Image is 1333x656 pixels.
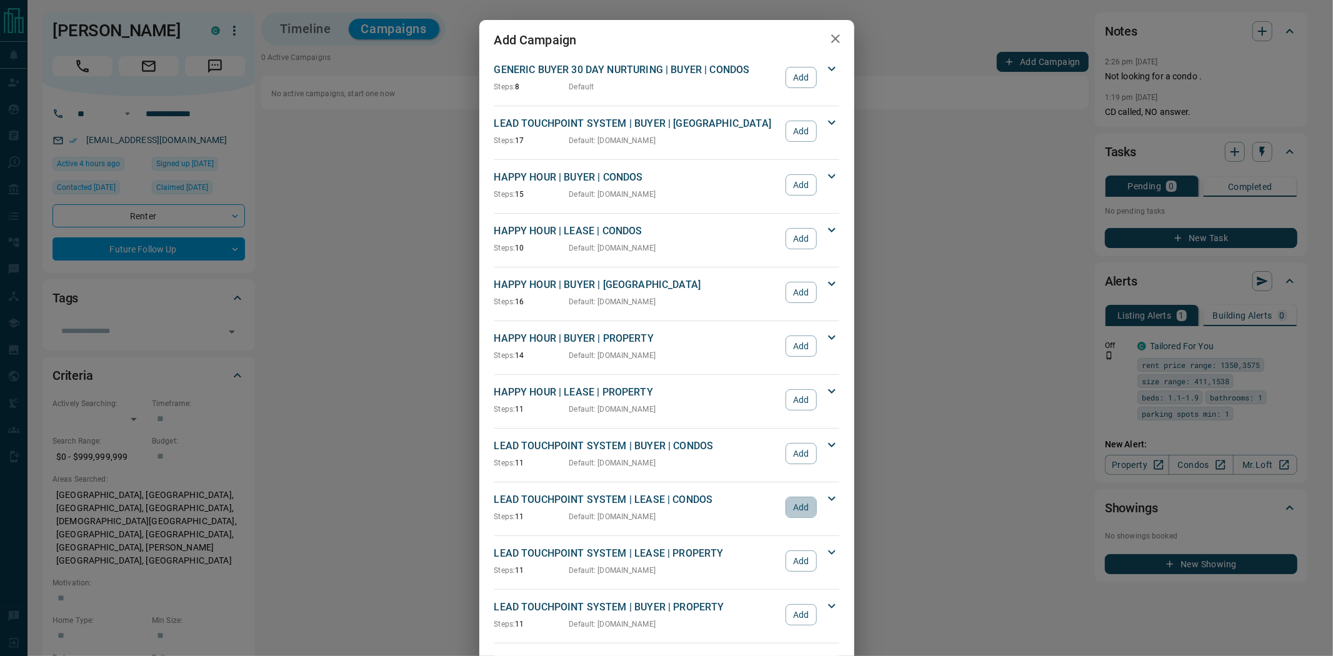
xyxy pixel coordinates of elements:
p: Default : [DOMAIN_NAME] [569,457,656,469]
p: Default : [DOMAIN_NAME] [569,350,656,361]
p: LEAD TOUCHPOINT SYSTEM | LEASE | PROPERTY [494,546,780,561]
span: Steps: [494,82,516,91]
p: HAPPY HOUR | BUYER | PROPERTY [494,331,780,346]
p: LEAD TOUCHPOINT SYSTEM | BUYER | PROPERTY [494,600,780,615]
span: Steps: [494,351,516,360]
p: 11 [494,457,569,469]
div: HAPPY HOUR | LEASE | CONDOSSteps:10Default: [DOMAIN_NAME]Add [494,221,839,256]
div: HAPPY HOUR | BUYER | CONDOSSteps:15Default: [DOMAIN_NAME]Add [494,167,839,202]
div: HAPPY HOUR | LEASE | PROPERTYSteps:11Default: [DOMAIN_NAME]Add [494,382,839,417]
div: LEAD TOUCHPOINT SYSTEM | BUYER | [GEOGRAPHIC_DATA]Steps:17Default: [DOMAIN_NAME]Add [494,114,839,149]
p: 11 [494,404,569,415]
span: Steps: [494,190,516,199]
button: Add [786,389,816,410]
div: LEAD TOUCHPOINT SYSTEM | BUYER | PROPERTYSteps:11Default: [DOMAIN_NAME]Add [494,597,839,632]
button: Add [786,282,816,303]
span: Steps: [494,297,516,306]
p: 11 [494,511,569,522]
div: LEAD TOUCHPOINT SYSTEM | LEASE | CONDOSSteps:11Default: [DOMAIN_NAME]Add [494,490,839,525]
p: HAPPY HOUR | LEASE | PROPERTY [494,385,780,400]
div: LEAD TOUCHPOINT SYSTEM | LEASE | PROPERTYSteps:11Default: [DOMAIN_NAME]Add [494,544,839,579]
span: Steps: [494,512,516,521]
div: HAPPY HOUR | BUYER | [GEOGRAPHIC_DATA]Steps:16Default: [DOMAIN_NAME]Add [494,275,839,310]
p: Default : [DOMAIN_NAME] [569,565,656,576]
p: GENERIC BUYER 30 DAY NURTURING | BUYER | CONDOS [494,62,780,77]
div: HAPPY HOUR | BUYER | PROPERTYSteps:14Default: [DOMAIN_NAME]Add [494,329,839,364]
button: Add [786,604,816,625]
h2: Add Campaign [479,20,592,60]
p: HAPPY HOUR | BUYER | [GEOGRAPHIC_DATA] [494,277,780,292]
p: LEAD TOUCHPOINT SYSTEM | LEASE | CONDOS [494,492,780,507]
button: Add [786,121,816,142]
span: Steps: [494,459,516,467]
div: LEAD TOUCHPOINT SYSTEM | BUYER | CONDOSSteps:11Default: [DOMAIN_NAME]Add [494,436,839,471]
p: Default : [DOMAIN_NAME] [569,511,656,522]
p: LEAD TOUCHPOINT SYSTEM | BUYER | CONDOS [494,439,780,454]
p: 16 [494,296,569,307]
span: Steps: [494,136,516,145]
span: Steps: [494,620,516,629]
p: Default : [DOMAIN_NAME] [569,619,656,630]
p: Default : [DOMAIN_NAME] [569,296,656,307]
p: Default : [DOMAIN_NAME] [569,189,656,200]
p: 8 [494,81,569,92]
p: 11 [494,619,569,630]
button: Add [786,67,816,88]
p: HAPPY HOUR | BUYER | CONDOS [494,170,780,185]
p: 11 [494,565,569,576]
p: 14 [494,350,569,361]
button: Add [786,497,816,518]
span: Steps: [494,244,516,252]
p: Default : [DOMAIN_NAME] [569,242,656,254]
span: Steps: [494,566,516,575]
button: Add [786,335,816,357]
button: Add [786,443,816,464]
button: Add [786,228,816,249]
p: Default [569,81,594,92]
p: LEAD TOUCHPOINT SYSTEM | BUYER | [GEOGRAPHIC_DATA] [494,116,780,131]
button: Add [786,550,816,572]
p: HAPPY HOUR | LEASE | CONDOS [494,224,780,239]
p: 17 [494,135,569,146]
div: GENERIC BUYER 30 DAY NURTURING | BUYER | CONDOSSteps:8DefaultAdd [494,60,839,95]
p: 15 [494,189,569,200]
p: Default : [DOMAIN_NAME] [569,135,656,146]
p: Default : [DOMAIN_NAME] [569,404,656,415]
span: Steps: [494,405,516,414]
button: Add [786,174,816,196]
p: 10 [494,242,569,254]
